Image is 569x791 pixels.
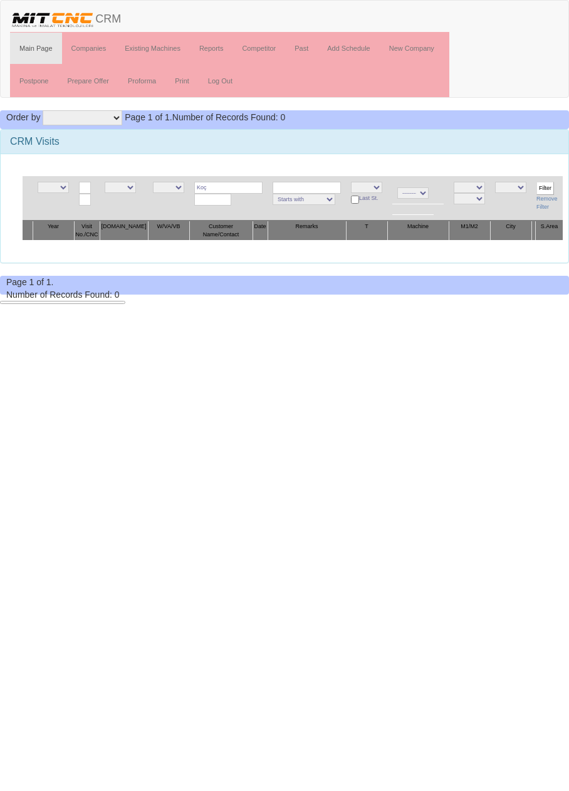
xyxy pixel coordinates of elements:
a: Prepare Offer [58,65,118,97]
span: Number of Records Found: 0 [125,112,285,122]
th: Visit No./CNC [74,221,100,241]
a: Past [285,33,318,64]
a: Proforma [118,65,165,97]
input: Filter [536,182,554,195]
a: Competitor [232,33,285,64]
a: Companies [62,33,116,64]
a: Print [165,65,199,97]
span: Page 1 of 1. [6,277,54,287]
th: S.Area [536,221,563,241]
a: Add Schedule [318,33,380,64]
a: New Company [380,33,444,64]
td: Last St. [346,176,387,221]
span: Number of Records Found: 0 [6,290,120,300]
a: Postpone [10,65,58,97]
a: Reports [190,33,233,64]
a: Remove Filter [536,196,558,210]
a: Log Out [199,65,242,97]
a: Existing Machines [115,33,190,64]
img: header.png [10,10,95,29]
th: [DOMAIN_NAME] [100,221,148,241]
h3: CRM Visits [10,136,559,147]
span: Page 1 of 1. [125,112,172,122]
a: CRM [1,1,130,32]
th: T [346,221,387,241]
th: Machine [387,221,449,241]
th: Remarks [268,221,346,241]
th: Customer Name/Contact [189,221,253,241]
th: Date [253,221,268,241]
th: Year [33,221,74,241]
th: M1/M2 [449,221,490,241]
th: W/VA/VB [148,221,189,241]
a: Main Page [10,33,62,64]
th: City [490,221,531,241]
